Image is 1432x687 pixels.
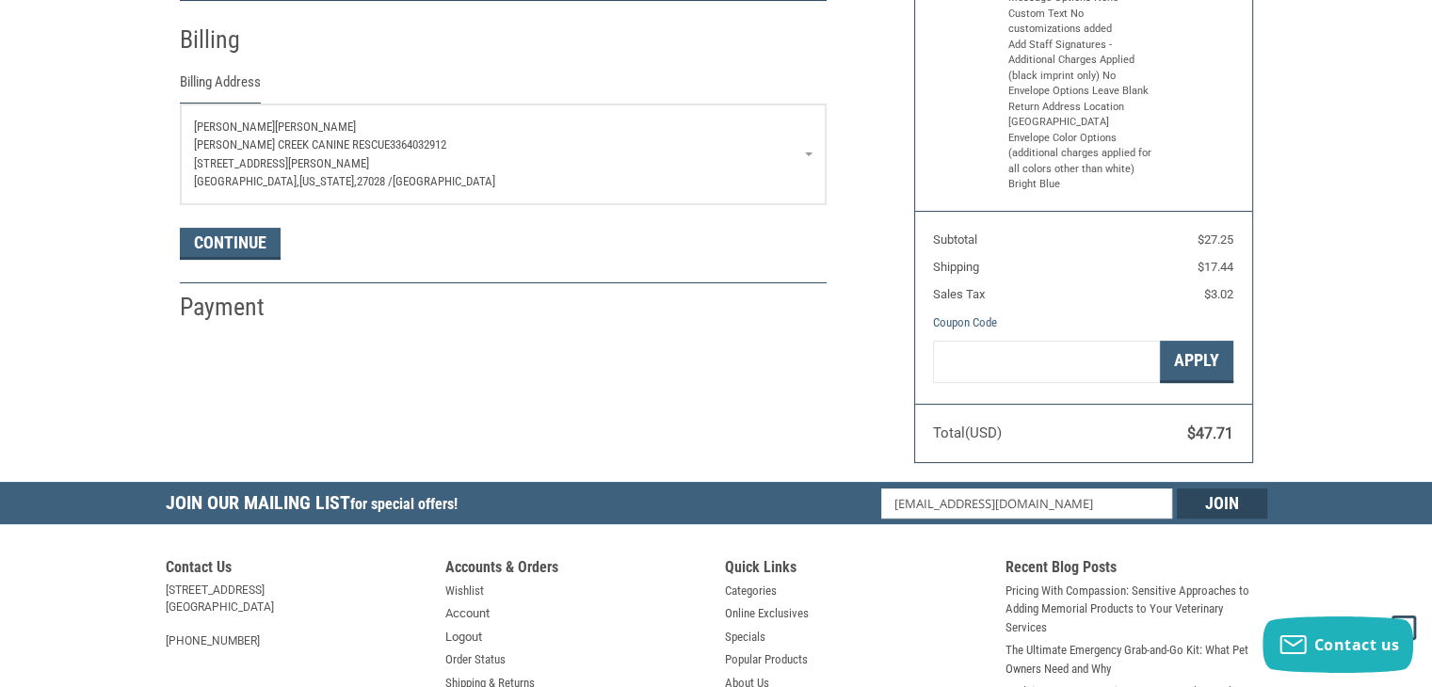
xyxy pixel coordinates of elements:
[1008,38,1154,85] li: Add Staff Signatures - Additional Charges Applied (black imprint only) No
[1008,84,1154,100] li: Envelope Options Leave Blank
[1198,260,1233,274] span: $17.44
[393,174,495,188] span: [GEOGRAPHIC_DATA]
[357,174,393,188] span: 27028 /
[933,315,997,329] a: Coupon Code
[445,558,707,582] h5: Accounts & Orders
[933,260,979,274] span: Shipping
[166,582,427,649] address: [STREET_ADDRESS] [GEOGRAPHIC_DATA] [PHONE_NUMBER]
[1314,634,1400,655] span: Contact us
[725,558,987,582] h5: Quick Links
[1008,100,1154,131] li: Return Address Location [GEOGRAPHIC_DATA]
[181,104,826,204] a: Enter or select a different address
[180,292,290,323] h2: Payment
[933,424,1002,441] span: Total (USD)
[1006,641,1267,678] a: The Ultimate Emergency Grab-and-Go Kit: What Pet Owners Need and Why
[194,137,390,152] span: [PERSON_NAME] Creek Canine Rescue
[445,582,484,600] a: Wishlist
[725,628,765,647] a: Specials
[725,650,808,669] a: Popular Products
[933,341,1160,383] input: Gift Certificate or Coupon Code
[1263,616,1413,673] button: Contact us
[180,228,281,260] button: Continue
[725,582,777,600] a: Categories
[1008,131,1154,193] li: Envelope Color Options (additional charges applied for all colors other than white) Bright Blue
[445,604,490,623] a: Account
[1008,7,1154,38] li: Custom Text No customizations added
[1006,558,1267,582] h5: Recent Blog Posts
[166,482,467,530] h5: Join Our Mailing List
[275,120,356,134] span: [PERSON_NAME]
[299,174,357,188] span: [US_STATE],
[1160,341,1233,383] button: Apply
[166,558,427,582] h5: Contact Us
[194,156,369,170] span: [STREET_ADDRESS][PERSON_NAME]
[1204,287,1233,301] span: $3.02
[933,287,985,301] span: Sales Tax
[350,495,458,513] span: for special offers!
[1006,582,1267,637] a: Pricing With Compassion: Sensitive Approaches to Adding Memorial Products to Your Veterinary Serv...
[1177,488,1267,519] input: Join
[180,72,261,103] legend: Billing Address
[180,24,290,56] h2: Billing
[1198,232,1233,247] span: $27.25
[1187,424,1233,442] span: $47.71
[445,628,482,647] a: Logout
[194,120,275,134] span: [PERSON_NAME]
[933,232,977,247] span: Subtotal
[194,174,299,188] span: [GEOGRAPHIC_DATA],
[390,137,446,152] span: 3364032912
[445,650,506,669] a: Order Status
[881,488,1172,519] input: Email
[725,604,809,623] a: Online Exclusives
